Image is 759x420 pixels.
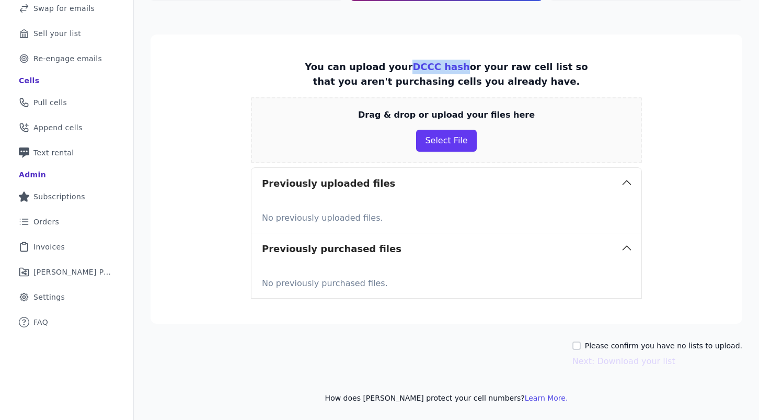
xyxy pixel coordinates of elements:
[33,217,59,227] span: Orders
[33,267,112,277] span: [PERSON_NAME] Performance
[8,185,125,208] a: Subscriptions
[33,97,67,108] span: Pull cells
[262,273,631,290] p: No previously purchased files.
[33,3,95,14] span: Swap for emails
[262,176,395,191] h3: Previously uploaded files
[8,116,125,139] a: Append cells
[33,292,65,302] span: Settings
[33,53,102,64] span: Re-engage emails
[8,210,125,233] a: Orders
[8,260,125,283] a: [PERSON_NAME] Performance
[358,109,535,121] p: Drag & drop or upload your files here
[8,235,125,258] a: Invoices
[33,191,85,202] span: Subscriptions
[8,286,125,309] a: Settings
[416,130,476,152] button: Select File
[19,169,46,180] div: Admin
[8,141,125,164] a: Text rental
[8,311,125,334] a: FAQ
[412,61,469,72] a: DCCC hash
[151,393,742,403] p: How does [PERSON_NAME] protect your cell numbers?
[33,122,83,133] span: Append cells
[8,91,125,114] a: Pull cells
[19,75,39,86] div: Cells
[525,393,568,403] button: Learn More.
[33,242,65,252] span: Invoices
[33,317,48,327] span: FAQ
[8,47,125,70] a: Re-engage emails
[572,355,675,368] button: Next: Download your list
[33,147,74,158] span: Text rental
[300,60,593,89] p: You can upload your or your raw cell list so that you aren't purchasing cells you already have.
[585,340,742,351] label: Please confirm you have no lists to upload.
[262,208,631,224] p: No previously uploaded files.
[8,22,125,45] a: Sell your list
[262,242,401,256] h3: Previously purchased files
[251,168,641,199] button: Previously uploaded files
[251,233,641,265] button: Previously purchased files
[33,28,81,39] span: Sell your list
